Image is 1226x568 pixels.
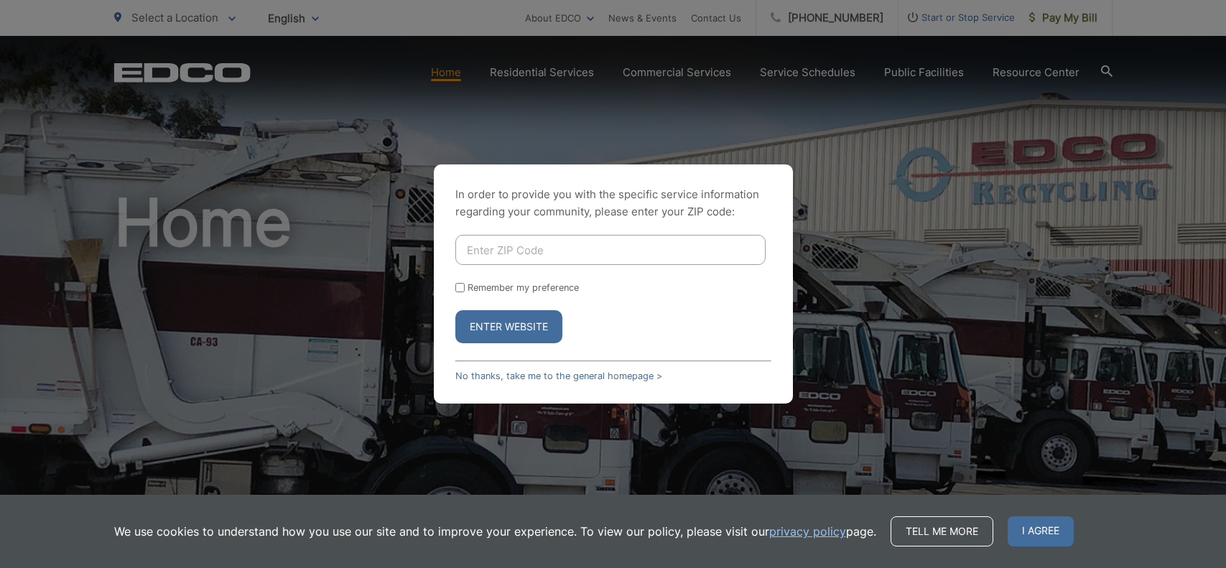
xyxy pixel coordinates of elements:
a: Tell me more [891,516,993,546]
label: Remember my preference [468,282,579,293]
button: Enter Website [455,310,562,343]
a: No thanks, take me to the general homepage > [455,371,662,381]
span: I agree [1008,516,1074,546]
input: Enter ZIP Code [455,235,766,265]
a: privacy policy [769,523,846,540]
p: In order to provide you with the specific service information regarding your community, please en... [455,186,771,220]
p: We use cookies to understand how you use our site and to improve your experience. To view our pol... [114,523,876,540]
